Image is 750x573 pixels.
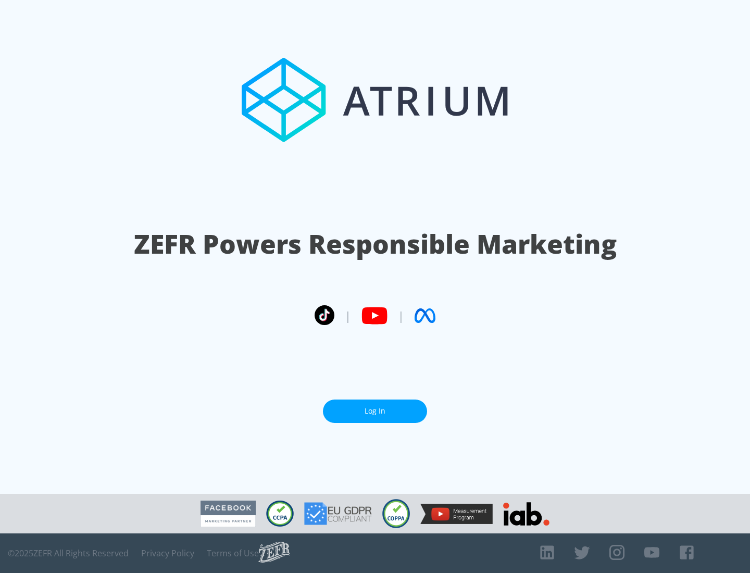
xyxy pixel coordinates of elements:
span: © 2025 ZEFR All Rights Reserved [8,548,129,558]
img: CCPA Compliant [266,501,294,527]
a: Terms of Use [207,548,259,558]
h1: ZEFR Powers Responsible Marketing [134,226,617,262]
img: YouTube Measurement Program [420,504,493,524]
img: IAB [503,502,549,526]
img: Facebook Marketing Partner [201,501,256,527]
img: GDPR Compliant [304,502,372,525]
img: COPPA Compliant [382,499,410,528]
a: Privacy Policy [141,548,194,558]
span: | [345,308,351,323]
span: | [398,308,404,323]
a: Log In [323,400,427,423]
